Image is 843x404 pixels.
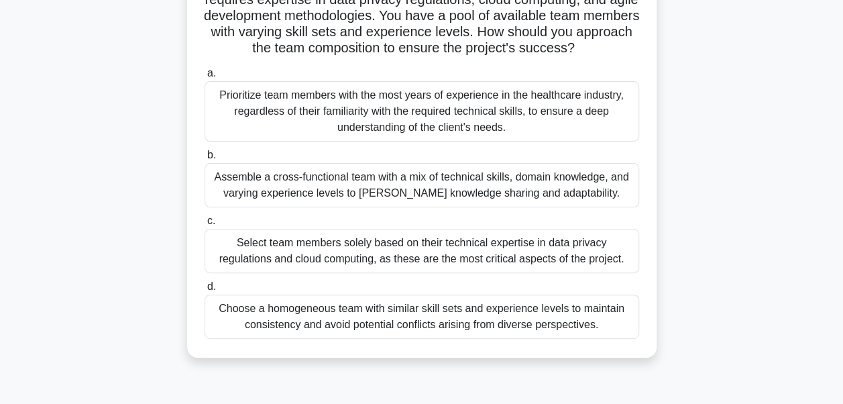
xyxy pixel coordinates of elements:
span: d. [207,281,216,292]
div: Select team members solely based on their technical expertise in data privacy regulations and clo... [205,229,639,273]
div: Prioritize team members with the most years of experience in the healthcare industry, regardless ... [205,81,639,142]
span: a. [207,67,216,79]
div: Assemble a cross-functional team with a mix of technical skills, domain knowledge, and varying ex... [205,163,639,207]
div: Choose a homogeneous team with similar skill sets and experience levels to maintain consistency a... [205,295,639,339]
span: c. [207,215,215,226]
span: b. [207,149,216,160]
